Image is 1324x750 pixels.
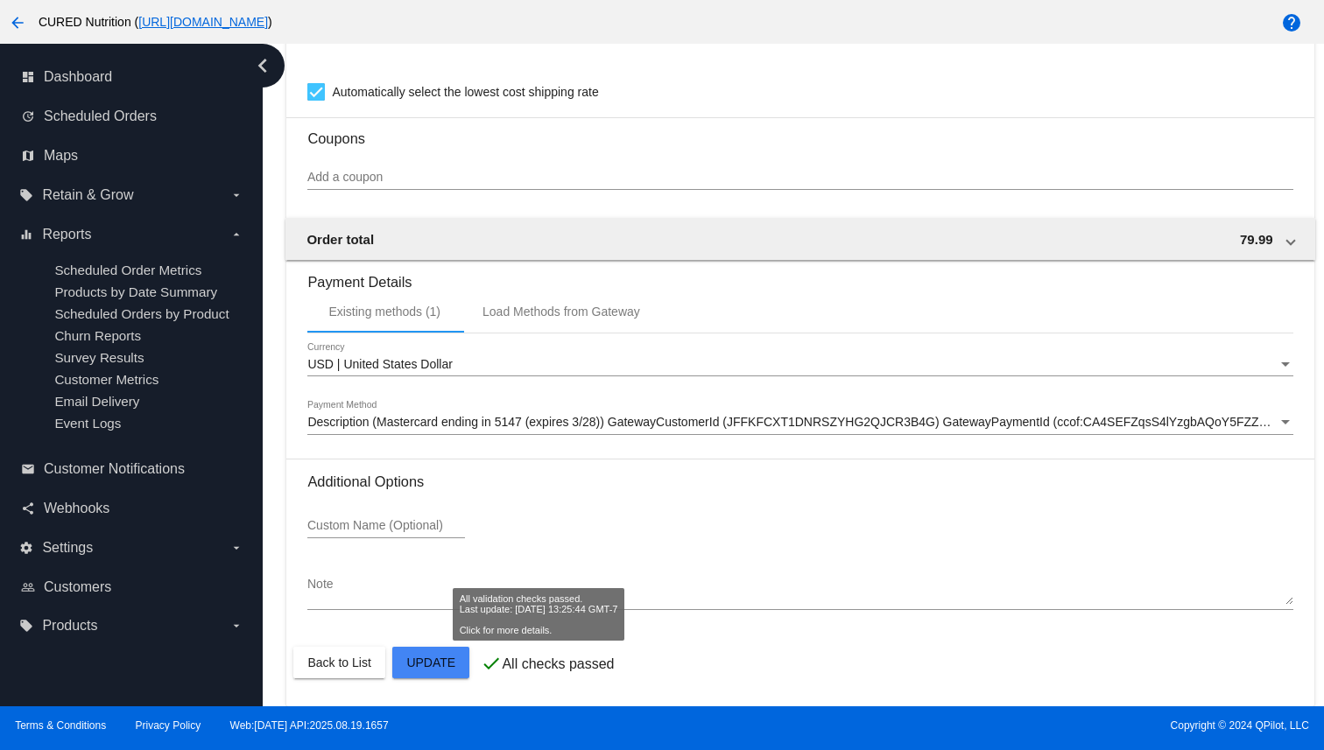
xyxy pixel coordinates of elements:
i: equalizer [19,228,33,242]
mat-select: Payment Method [307,416,1292,430]
mat-select: Currency [307,358,1292,372]
span: Customer Notifications [44,461,185,477]
a: Privacy Policy [136,719,201,732]
a: Customer Metrics [54,372,158,387]
span: Customers [44,579,111,595]
i: dashboard [21,70,35,84]
h3: Additional Options [307,473,1292,490]
a: dashboard Dashboard [21,63,243,91]
span: Webhooks [44,501,109,516]
span: Settings [42,540,93,556]
a: map Maps [21,142,243,170]
span: Copyright © 2024 QPilot, LLC [677,719,1309,732]
i: settings [19,541,33,555]
span: Scheduled Orders [44,109,157,124]
h3: Payment Details [307,261,1292,291]
button: Update [392,647,469,678]
i: map [21,149,35,163]
span: Retain & Grow [42,187,133,203]
a: Email Delivery [54,394,139,409]
i: arrow_drop_down [229,188,243,202]
i: email [21,462,35,476]
a: Survey Results [54,350,144,365]
i: share [21,501,35,515]
i: chevron_left [249,52,277,80]
mat-icon: arrow_back [7,12,28,33]
span: CURED Nutrition ( ) [39,15,272,29]
span: Order total [306,232,374,247]
i: arrow_drop_down [229,619,243,633]
input: Custom Name (Optional) [307,519,465,533]
h3: Coupons [307,117,1292,147]
button: Back to List [293,647,384,678]
a: email Customer Notifications [21,455,243,483]
div: Load Methods from Gateway [482,305,640,319]
a: Products by Date Summary [54,284,217,299]
a: people_outline Customers [21,573,243,601]
span: Back to List [307,655,370,669]
a: share Webhooks [21,494,243,522]
div: Existing methods (1) [328,305,440,319]
i: arrow_drop_down [229,541,243,555]
a: Web:[DATE] API:2025.08.19.1657 [230,719,389,732]
mat-expansion-panel-header: Order total 79.99 [285,218,1314,260]
a: update Scheduled Orders [21,102,243,130]
a: Churn Reports [54,328,141,343]
span: 79.99 [1240,232,1273,247]
i: people_outline [21,580,35,594]
span: Dashboard [44,69,112,85]
input: Add a coupon [307,171,1292,185]
span: USD | United States Dollar [307,357,452,371]
a: Scheduled Orders by Product [54,306,229,321]
i: update [21,109,35,123]
span: Products [42,618,97,634]
a: Terms & Conditions [15,719,106,732]
span: Maps [44,148,78,164]
a: Event Logs [54,416,121,431]
i: local_offer [19,619,33,633]
a: [URL][DOMAIN_NAME] [138,15,268,29]
i: local_offer [19,188,33,202]
span: Update [406,655,455,669]
i: arrow_drop_down [229,228,243,242]
a: Scheduled Order Metrics [54,263,201,277]
mat-icon: check [481,653,502,674]
mat-icon: help [1281,12,1302,33]
span: Description (Mastercard ending in 5147 (expires 3/28)) GatewayCustomerId (JFFKFCXT1DNRSZYHG2QJCR3... [307,415,1305,429]
span: Automatically select the lowest cost shipping rate [332,81,598,102]
span: Reports [42,227,91,242]
p: All checks passed [502,656,614,672]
